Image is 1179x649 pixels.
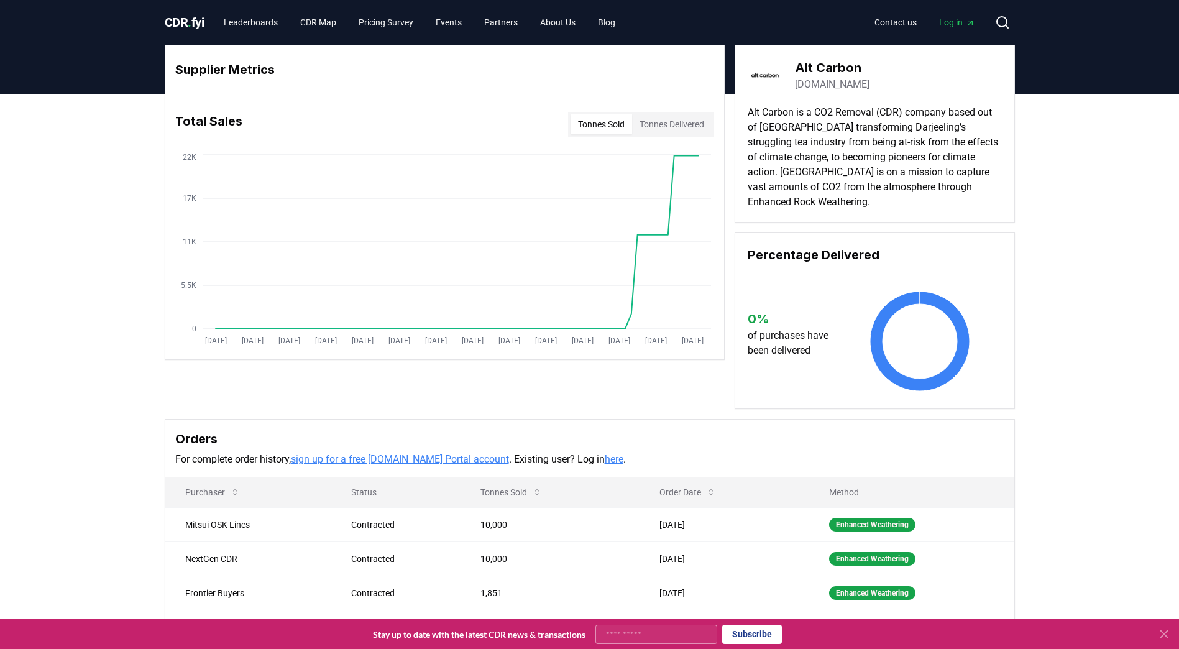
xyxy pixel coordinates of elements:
button: Tonnes Delivered [632,114,712,134]
h3: 0 % [748,310,840,328]
tspan: [DATE] [388,336,410,345]
a: Events [426,11,472,34]
h3: Supplier Metrics [175,60,714,79]
td: Frontier Buyers [165,576,332,610]
a: CDR.fyi [165,14,204,31]
h3: Orders [175,430,1004,448]
tspan: 0 [192,324,196,333]
tspan: [DATE] [645,336,666,345]
tspan: 22K [183,153,196,162]
td: Not Disclosed [165,610,332,644]
span: . [188,15,191,30]
div: Enhanced Weathering [829,586,915,600]
tspan: [DATE] [461,336,483,345]
button: Purchaser [175,480,250,505]
td: 1,851 [461,576,639,610]
a: Pricing Survey [349,11,423,34]
tspan: [DATE] [424,336,446,345]
tspan: [DATE] [278,336,300,345]
td: [DATE] [640,541,809,576]
button: Tonnes Sold [571,114,632,134]
tspan: [DATE] [534,336,556,345]
tspan: [DATE] [608,336,630,345]
td: NextGen CDR [165,541,332,576]
a: Blog [588,11,625,34]
tspan: 17K [183,194,196,203]
tspan: [DATE] [314,336,336,345]
a: here [605,453,623,465]
p: of purchases have been delivered [748,328,840,358]
td: [DATE] [640,507,809,541]
a: CDR Map [290,11,346,34]
nav: Main [865,11,985,34]
a: Leaderboards [214,11,288,34]
span: Log in [939,16,975,29]
a: Partners [474,11,528,34]
div: Enhanced Weathering [829,518,915,532]
tspan: 11K [183,237,196,246]
tspan: [DATE] [681,336,703,345]
div: Contracted [351,553,451,565]
a: Log in [929,11,985,34]
td: [DATE] [640,610,809,644]
td: Mitsui OSK Lines [165,507,332,541]
span: CDR fyi [165,15,204,30]
p: For complete order history, . Existing user? Log in . [175,452,1004,467]
tspan: 5.5K [181,281,196,290]
h3: Percentage Delivered [748,246,1002,264]
nav: Main [214,11,625,34]
a: sign up for a free [DOMAIN_NAME] Portal account [291,453,509,465]
p: Alt Carbon is a CO2 Removal (CDR) company based out of [GEOGRAPHIC_DATA] transforming Darjeeling’... [748,105,1002,209]
button: Order Date [649,480,726,505]
a: [DOMAIN_NAME] [795,77,869,92]
h3: Alt Carbon [795,58,869,77]
a: Contact us [865,11,927,34]
h3: Total Sales [175,112,242,137]
img: Alt Carbon-logo [748,58,782,93]
div: Contracted [351,587,451,599]
tspan: [DATE] [204,336,226,345]
tspan: [DATE] [241,336,263,345]
td: [DATE] [640,576,809,610]
tspan: [DATE] [351,336,373,345]
td: 10,000 [461,507,639,541]
tspan: [DATE] [498,336,520,345]
button: Tonnes Sold [470,480,552,505]
td: 40 [461,610,639,644]
div: Contracted [351,518,451,531]
tspan: [DATE] [571,336,593,345]
p: Status [341,486,451,499]
div: Enhanced Weathering [829,552,915,566]
p: Method [819,486,1004,499]
a: About Us [530,11,585,34]
td: 10,000 [461,541,639,576]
